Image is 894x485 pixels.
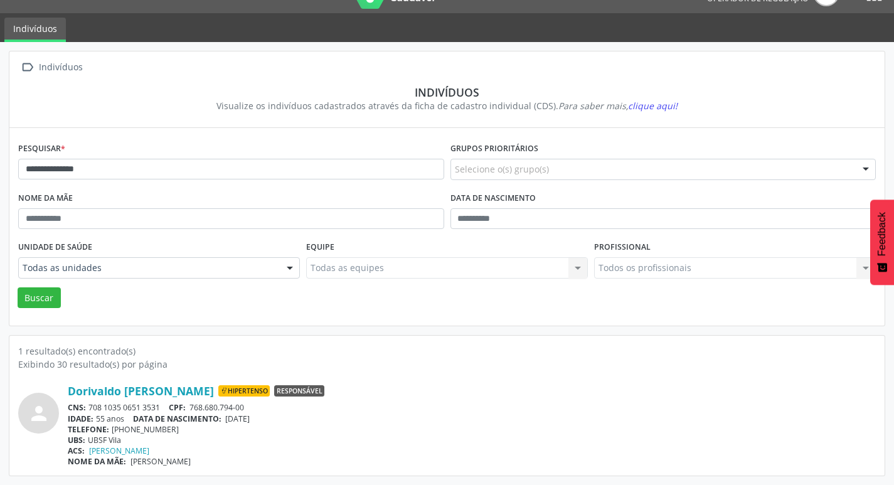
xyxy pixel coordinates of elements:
span: CNS: [68,402,86,413]
span: CPF: [169,402,186,413]
span: Responsável [274,385,324,397]
span: [DATE] [225,413,250,424]
span: NOME DA MÃE: [68,456,126,467]
button: Buscar [18,287,61,309]
span: Feedback [876,212,888,256]
button: Feedback - Mostrar pesquisa [870,200,894,285]
label: Equipe [306,238,334,257]
span: TELEFONE: [68,424,109,435]
label: Nome da mãe [18,189,73,208]
i:  [18,58,36,77]
div: Indivíduos [27,85,867,99]
span: UBS: [68,435,85,445]
div: UBSF Vila [68,435,876,445]
a: Indivíduos [4,18,66,42]
label: Grupos prioritários [450,139,538,159]
label: Profissional [594,238,651,257]
span: 768.680.794-00 [189,402,244,413]
span: clique aqui! [628,100,678,112]
span: Selecione o(s) grupo(s) [455,163,549,176]
div: Visualize os indivíduos cadastrados através da ficha de cadastro individual (CDS). [27,99,867,112]
div: 708 1035 0651 3531 [68,402,876,413]
span: DATA DE NASCIMENTO: [133,413,221,424]
span: Todas as unidades [23,262,274,274]
div: [PHONE_NUMBER] [68,424,876,435]
span: ACS: [68,445,85,456]
div: Indivíduos [36,58,85,77]
label: Pesquisar [18,139,65,159]
label: Unidade de saúde [18,238,92,257]
a:  Indivíduos [18,58,85,77]
label: Data de nascimento [450,189,536,208]
a: Dorivaldo [PERSON_NAME] [68,384,214,398]
div: 55 anos [68,413,876,424]
div: 1 resultado(s) encontrado(s) [18,344,876,358]
i: Para saber mais, [558,100,678,112]
div: Exibindo 30 resultado(s) por página [18,358,876,371]
span: IDADE: [68,413,93,424]
span: Hipertenso [218,385,270,397]
a: [PERSON_NAME] [89,445,149,456]
i: person [28,402,50,425]
span: [PERSON_NAME] [130,456,191,467]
